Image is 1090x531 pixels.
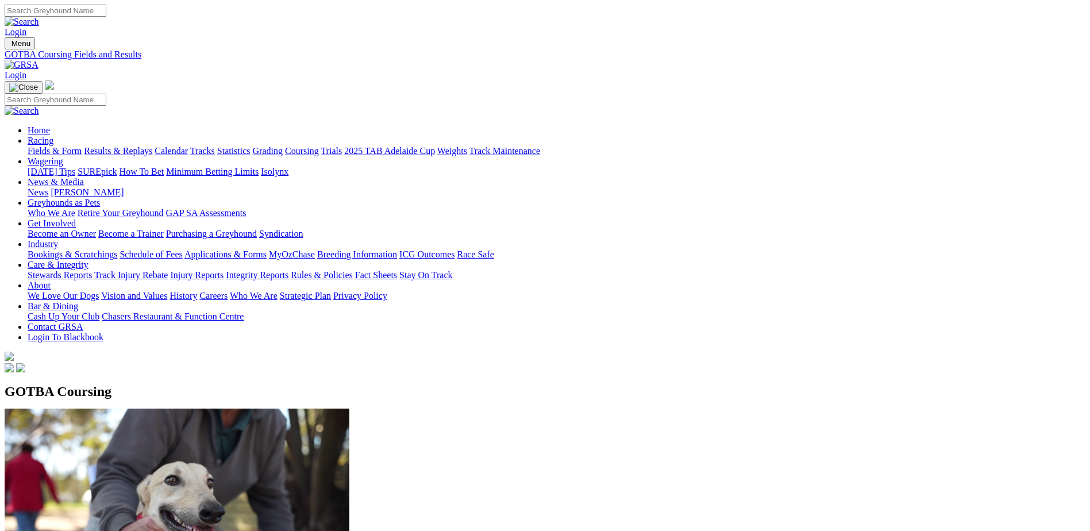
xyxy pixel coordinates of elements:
[291,270,353,280] a: Rules & Policies
[5,27,26,37] a: Login
[259,229,303,238] a: Syndication
[199,291,228,301] a: Careers
[28,260,88,270] a: Care & Integrity
[28,187,48,197] a: News
[5,352,14,361] img: logo-grsa-white.png
[28,208,75,218] a: Who We Are
[269,249,315,259] a: MyOzChase
[5,60,38,70] img: GRSA
[184,249,267,259] a: Applications & Forms
[166,229,257,238] a: Purchasing a Greyhound
[78,167,117,176] a: SUREpick
[155,146,188,156] a: Calendar
[28,311,99,321] a: Cash Up Your Club
[5,5,106,17] input: Search
[78,208,164,218] a: Retire Your Greyhound
[120,249,182,259] a: Schedule of Fees
[11,39,30,48] span: Menu
[28,167,75,176] a: [DATE] Tips
[285,146,319,156] a: Coursing
[28,198,100,207] a: Greyhounds as Pets
[28,136,53,145] a: Racing
[28,208,1085,218] div: Greyhounds as Pets
[28,322,83,332] a: Contact GRSA
[98,229,164,238] a: Become a Trainer
[28,229,96,238] a: Become an Owner
[344,146,435,156] a: 2025 TAB Adelaide Cup
[28,291,1085,301] div: About
[170,291,197,301] a: History
[28,280,51,290] a: About
[28,311,1085,322] div: Bar & Dining
[166,208,246,218] a: GAP SA Assessments
[437,146,467,156] a: Weights
[28,156,63,166] a: Wagering
[5,363,14,372] img: facebook.svg
[399,249,455,259] a: ICG Outcomes
[217,146,251,156] a: Statistics
[16,363,25,372] img: twitter.svg
[5,49,1085,60] a: GOTBA Coursing Fields and Results
[28,270,92,280] a: Stewards Reports
[170,270,224,280] a: Injury Reports
[51,187,124,197] a: [PERSON_NAME]
[28,301,78,311] a: Bar & Dining
[101,291,167,301] a: Vision and Values
[5,37,35,49] button: Toggle navigation
[333,291,387,301] a: Privacy Policy
[166,167,259,176] a: Minimum Betting Limits
[28,146,82,156] a: Fields & Form
[355,270,397,280] a: Fact Sheets
[5,384,111,399] span: GOTBA Coursing
[28,249,117,259] a: Bookings & Scratchings
[120,167,164,176] a: How To Bet
[102,311,244,321] a: Chasers Restaurant & Function Centre
[28,187,1085,198] div: News & Media
[5,106,39,116] img: Search
[5,70,26,80] a: Login
[28,218,76,228] a: Get Involved
[45,80,54,90] img: logo-grsa-white.png
[28,270,1085,280] div: Care & Integrity
[230,291,278,301] a: Who We Are
[261,167,288,176] a: Isolynx
[253,146,283,156] a: Grading
[28,125,50,135] a: Home
[28,249,1085,260] div: Industry
[28,146,1085,156] div: Racing
[5,17,39,27] img: Search
[28,239,58,249] a: Industry
[469,146,540,156] a: Track Maintenance
[190,146,215,156] a: Tracks
[317,249,397,259] a: Breeding Information
[9,83,38,92] img: Close
[28,229,1085,239] div: Get Involved
[226,270,288,280] a: Integrity Reports
[5,94,106,106] input: Search
[84,146,152,156] a: Results & Replays
[28,332,103,342] a: Login To Blackbook
[28,291,99,301] a: We Love Our Dogs
[399,270,452,280] a: Stay On Track
[321,146,342,156] a: Trials
[28,177,84,187] a: News & Media
[280,291,331,301] a: Strategic Plan
[457,249,494,259] a: Race Safe
[94,270,168,280] a: Track Injury Rebate
[5,81,43,94] button: Toggle navigation
[28,167,1085,177] div: Wagering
